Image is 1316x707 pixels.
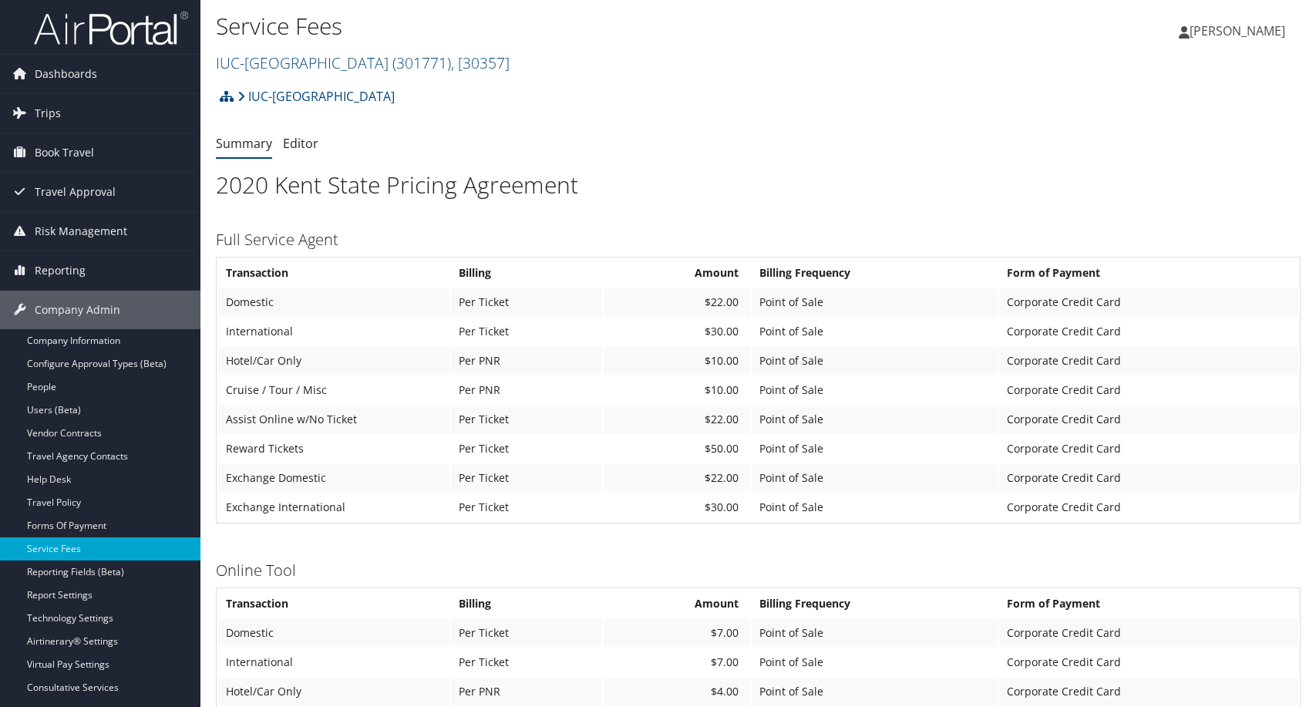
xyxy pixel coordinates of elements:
[604,406,749,433] td: $22.00
[451,318,602,345] td: Per Ticket
[604,347,749,375] td: $10.00
[999,678,1298,705] td: Corporate Credit Card
[218,288,449,316] td: Domestic
[451,288,602,316] td: Per Ticket
[604,590,749,618] th: Amount
[999,259,1298,287] th: Form of Payment
[451,464,602,492] td: Per Ticket
[451,648,602,676] td: Per Ticket
[218,648,449,676] td: International
[999,376,1298,404] td: Corporate Credit Card
[999,406,1298,433] td: Corporate Credit Card
[604,464,749,492] td: $22.00
[604,288,749,316] td: $22.00
[218,435,449,463] td: Reward Tickets
[35,251,86,290] span: Reporting
[218,619,449,647] td: Domestic
[451,678,602,705] td: Per PNR
[604,435,749,463] td: $50.00
[999,590,1298,618] th: Form of Payment
[999,493,1298,521] td: Corporate Credit Card
[752,590,998,618] th: Billing Frequency
[999,347,1298,375] td: Corporate Credit Card
[999,619,1298,647] td: Corporate Credit Card
[1179,8,1301,54] a: [PERSON_NAME]
[218,464,449,492] td: Exchange Domestic
[216,135,272,152] a: Summary
[451,435,602,463] td: Per Ticket
[35,55,97,93] span: Dashboards
[392,52,451,73] span: ( 301771 )
[451,619,602,647] td: Per Ticket
[451,406,602,433] td: Per Ticket
[218,493,449,521] td: Exchange International
[35,291,120,329] span: Company Admin
[216,229,1301,251] h3: Full Service Agent
[216,560,1301,581] h3: Online Tool
[218,259,449,287] th: Transaction
[752,259,998,287] th: Billing Frequency
[216,10,939,42] h1: Service Fees
[999,288,1298,316] td: Corporate Credit Card
[451,347,602,375] td: Per PNR
[604,259,749,287] th: Amount
[451,493,602,521] td: Per Ticket
[752,619,998,647] td: Point of Sale
[752,493,998,521] td: Point of Sale
[752,318,998,345] td: Point of Sale
[604,648,749,676] td: $7.00
[451,590,602,618] th: Billing
[218,590,449,618] th: Transaction
[999,648,1298,676] td: Corporate Credit Card
[752,288,998,316] td: Point of Sale
[752,648,998,676] td: Point of Sale
[218,376,449,404] td: Cruise / Tour / Misc
[604,678,749,705] td: $4.00
[35,133,94,172] span: Book Travel
[752,678,998,705] td: Point of Sale
[218,406,449,433] td: Assist Online w/No Ticket
[752,376,998,404] td: Point of Sale
[218,678,449,705] td: Hotel/Car Only
[218,347,449,375] td: Hotel/Car Only
[604,318,749,345] td: $30.00
[216,52,510,73] a: IUC-[GEOGRAPHIC_DATA]
[999,464,1298,492] td: Corporate Credit Card
[237,81,395,112] a: IUC-[GEOGRAPHIC_DATA]
[604,376,749,404] td: $10.00
[216,169,1301,201] h1: 2020 Kent State Pricing Agreement
[451,259,602,287] th: Billing
[283,135,318,152] a: Editor
[604,493,749,521] td: $30.00
[999,435,1298,463] td: Corporate Credit Card
[604,619,749,647] td: $7.00
[752,406,998,433] td: Point of Sale
[999,318,1298,345] td: Corporate Credit Card
[1190,22,1285,39] span: [PERSON_NAME]
[752,347,998,375] td: Point of Sale
[35,94,61,133] span: Trips
[451,376,602,404] td: Per PNR
[35,212,127,251] span: Risk Management
[752,435,998,463] td: Point of Sale
[752,464,998,492] td: Point of Sale
[218,318,449,345] td: International
[34,10,188,46] img: airportal-logo.png
[451,52,510,73] span: , [ 30357 ]
[35,173,116,211] span: Travel Approval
